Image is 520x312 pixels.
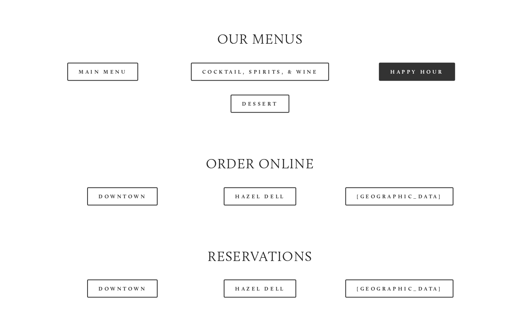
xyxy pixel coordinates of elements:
[31,247,489,266] h2: Reservations
[224,280,296,298] a: Hazel Dell
[31,154,489,174] h2: Order Online
[224,187,296,206] a: Hazel Dell
[87,280,158,298] a: Downtown
[231,95,289,113] a: Dessert
[345,187,453,206] a: [GEOGRAPHIC_DATA]
[345,280,453,298] a: [GEOGRAPHIC_DATA]
[87,187,158,206] a: Downtown
[67,63,138,81] a: Main Menu
[379,63,455,81] a: Happy Hour
[191,63,330,81] a: Cocktail, Spirits, & Wine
